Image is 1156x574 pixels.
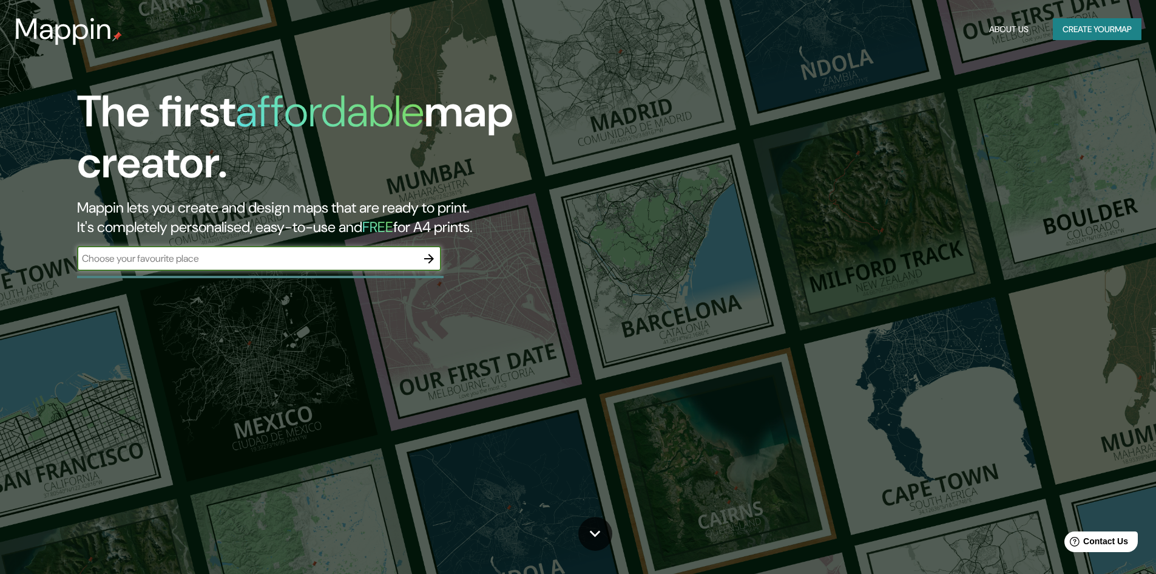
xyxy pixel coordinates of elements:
button: About Us [984,18,1033,41]
h3: Mappin [15,12,112,46]
h1: affordable [235,83,424,140]
h2: Mappin lets you create and design maps that are ready to print. It's completely personalised, eas... [77,198,655,237]
h5: FREE [362,217,393,236]
h1: The first map creator. [77,86,655,198]
iframe: Help widget launcher [1048,527,1143,561]
button: Create yourmap [1053,18,1141,41]
input: Choose your favourite place [77,251,417,265]
img: mappin-pin [112,32,122,41]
